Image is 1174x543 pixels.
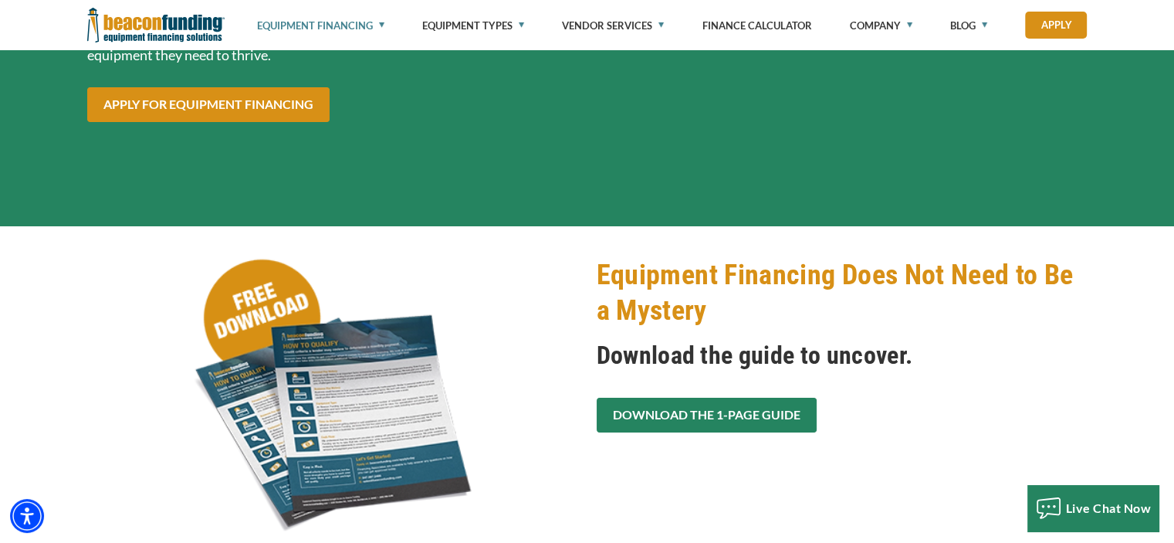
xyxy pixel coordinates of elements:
[597,398,817,433] a: Download the 1-Page Guide
[1027,485,1159,531] button: Live Chat Now
[87,87,330,122] a: Apply for Equipment Financing
[597,340,1088,371] h3: Download the guide to uncover.
[1025,12,1087,39] a: Apply
[87,257,578,537] img: Equipment Financing Does Not Need to Be a Mystery
[87,388,578,402] a: Equipment Financing Does Not Need to Be a Mystery
[597,257,1088,328] h2: Equipment Financing Does Not Need to Be a Mystery
[10,499,44,533] div: Accessibility Menu
[1066,501,1152,515] span: Live Chat Now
